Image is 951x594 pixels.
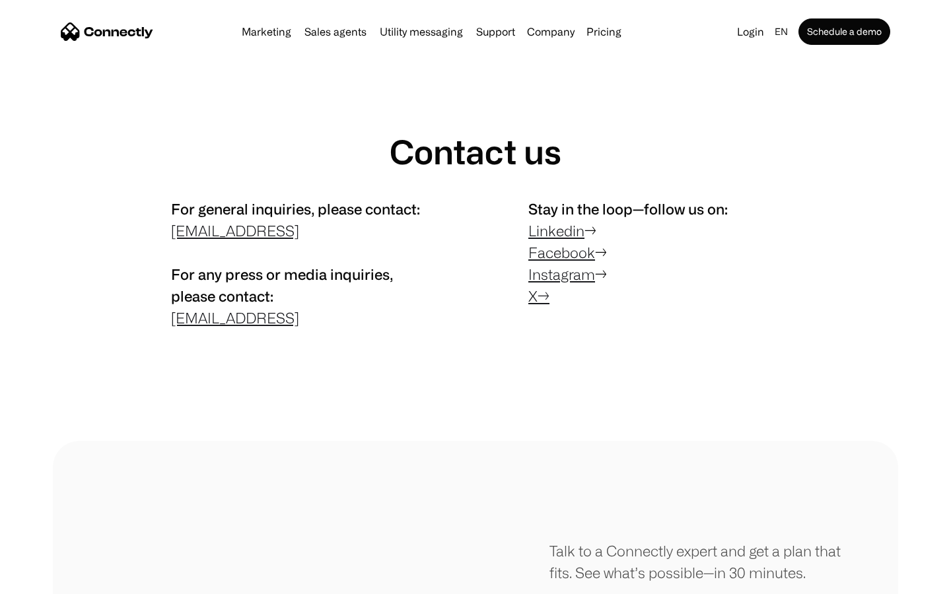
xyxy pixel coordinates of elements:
div: en [775,22,788,41]
span: For any press or media inquiries, please contact: [171,266,393,304]
a: [EMAIL_ADDRESS] [171,222,299,239]
ul: Language list [26,571,79,589]
a: Linkedin [528,222,584,239]
a: Sales agents [299,26,372,37]
a: → [538,288,549,304]
a: Instagram [528,266,595,282]
aside: Language selected: English [13,570,79,589]
p: → → → [528,198,780,307]
span: Stay in the loop—follow us on: [528,201,728,217]
a: [EMAIL_ADDRESS] [171,310,299,326]
span: For general inquiries, please contact: [171,201,420,217]
div: Company [527,22,575,41]
div: Talk to a Connectly expert and get a plan that fits. See what’s possible—in 30 minutes. [549,540,845,583]
a: Utility messaging [374,26,468,37]
a: Schedule a demo [798,18,890,45]
a: Facebook [528,244,595,261]
a: Login [732,22,769,41]
a: X [528,288,538,304]
a: Pricing [581,26,627,37]
a: Support [471,26,520,37]
h1: Contact us [390,132,561,172]
a: Marketing [236,26,297,37]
